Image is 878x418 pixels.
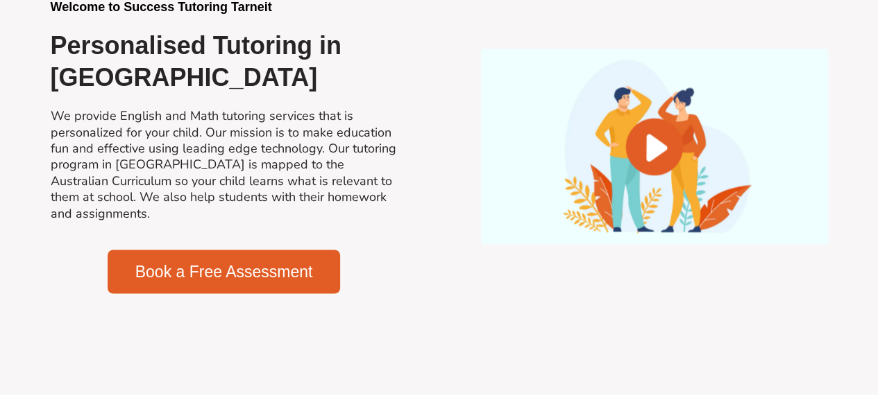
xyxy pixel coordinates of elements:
div: Chat Widget [567,22,878,418]
h2: Personalised Tutoring in [GEOGRAPHIC_DATA] [51,30,398,95]
span: Book a Free Assessment [135,263,313,279]
iframe: To enrich screen reader interactions, please activate Accessibility in Grammarly extension settings [567,22,878,418]
h2: We provide English and Math tutoring services that is personalized for your child. Our mission is... [51,108,398,222]
a: Book a Free Assessment [108,250,341,293]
